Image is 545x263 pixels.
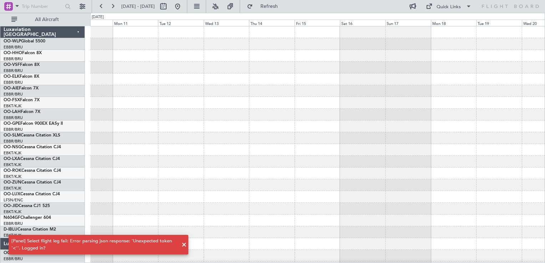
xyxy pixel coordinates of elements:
span: OO-ELK [4,74,20,79]
span: [DATE] - [DATE] [121,3,155,10]
button: Quick Links [422,1,475,12]
span: OO-NSG [4,145,21,149]
span: OO-SLM [4,133,21,138]
a: OO-LAHFalcon 7X [4,110,40,114]
a: EBBR/BRU [4,139,23,144]
div: Quick Links [437,4,461,11]
a: OO-GPEFalcon 900EX EASy II [4,122,63,126]
div: [Panel] Select flight leg fail: Error parsing json response: 'Unexpected token '<''. Logged in? [11,238,178,252]
a: EBBR/BRU [4,127,23,132]
a: EBBR/BRU [4,80,23,85]
span: OO-WLP [4,39,21,43]
a: EBKT/KJK [4,103,21,109]
div: Tue 12 [158,20,203,26]
div: Sat 16 [340,20,385,26]
a: OO-NSGCessna Citation CJ4 [4,145,61,149]
a: OO-SLMCessna Citation XLS [4,133,60,138]
div: Wed 13 [204,20,249,26]
div: Mon 11 [113,20,158,26]
span: Refresh [254,4,284,9]
input: Trip Number [22,1,63,12]
span: OO-VSF [4,63,20,67]
a: OO-LUXCessna Citation CJ4 [4,192,60,196]
span: OO-LAH [4,110,21,114]
div: Tue 19 [476,20,521,26]
a: N604GFChallenger 604 [4,216,51,220]
span: OO-JID [4,204,19,208]
div: Sun 17 [385,20,431,26]
a: EBBR/BRU [4,115,23,120]
span: OO-LXA [4,157,20,161]
a: EBKT/KJK [4,186,21,191]
a: OO-ZUNCessna Citation CJ4 [4,180,61,185]
a: OO-VSFFalcon 8X [4,63,40,67]
button: All Aircraft [8,14,77,25]
span: OO-FSX [4,98,20,102]
a: OO-AIEFalcon 7X [4,86,39,91]
div: Mon 18 [431,20,476,26]
a: EBBR/BRU [4,68,23,73]
a: EBKT/KJK [4,162,21,167]
a: EBBR/BRU [4,221,23,226]
a: EBKT/KJK [4,209,21,215]
a: OO-ELKFalcon 8X [4,74,39,79]
div: Fri 15 [295,20,340,26]
span: OO-ZUN [4,180,21,185]
span: N604GF [4,216,20,220]
a: OO-ROKCessna Citation CJ4 [4,169,61,173]
a: EBBR/BRU [4,45,23,50]
a: EBKT/KJK [4,174,21,179]
a: OO-FSXFalcon 7X [4,98,40,102]
span: OO-AIE [4,86,19,91]
a: EBKT/KJK [4,150,21,156]
div: [DATE] [92,14,104,20]
a: EBBR/BRU [4,56,23,62]
a: OO-JIDCessna CJ1 525 [4,204,50,208]
span: OO-ROK [4,169,21,173]
a: LFSN/ENC [4,197,23,203]
span: OO-LUX [4,192,20,196]
div: Thu 14 [249,20,294,26]
a: OO-LXACessna Citation CJ4 [4,157,60,161]
button: Refresh [244,1,286,12]
span: OO-HHO [4,51,22,55]
span: All Aircraft [19,17,75,22]
a: EBBR/BRU [4,92,23,97]
a: OO-HHOFalcon 8X [4,51,42,55]
span: OO-GPE [4,122,20,126]
a: OO-WLPGlobal 5500 [4,39,45,43]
